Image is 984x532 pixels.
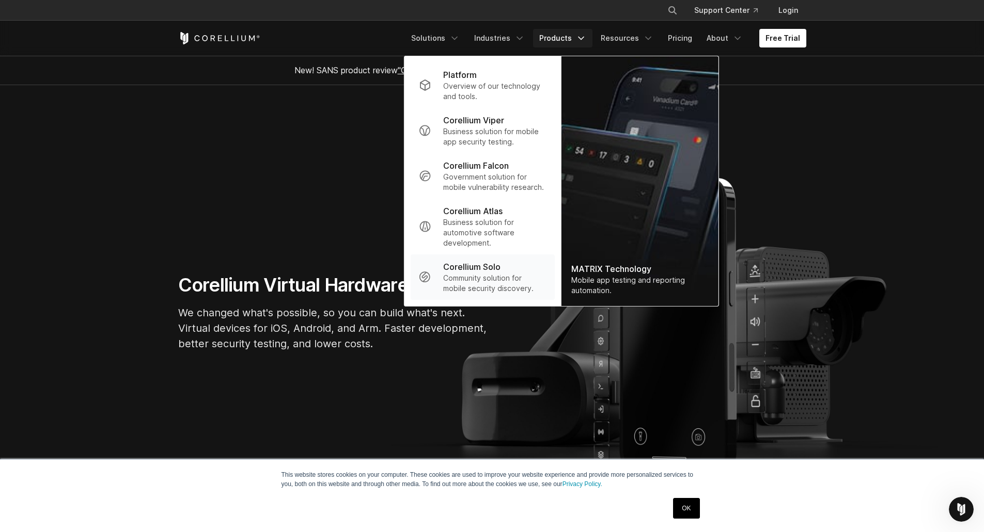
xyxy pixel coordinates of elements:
[595,29,660,47] a: Resources
[443,172,546,192] p: Government solution for mobile vulnerability research.
[571,263,708,275] div: MATRIX Technology
[561,56,718,306] img: Matrix_WebNav_1x
[759,29,806,47] a: Free Trial
[443,205,503,217] p: Corellium Atlas
[410,199,554,254] a: Corellium Atlas Business solution for automotive software development.
[443,273,546,294] p: Community solution for mobile security discovery.
[443,261,501,273] p: Corellium Solo
[533,29,592,47] a: Products
[468,29,531,47] a: Industries
[398,65,636,75] a: "Collaborative Mobile App Security Development and Analysis"
[405,29,806,47] div: Navigation Menu
[443,69,477,81] p: Platform
[294,65,690,75] span: New! SANS product review now available.
[655,1,806,20] div: Navigation Menu
[663,1,682,20] button: Search
[561,56,718,306] a: MATRIX Technology Mobile app testing and reporting automation.
[443,126,546,147] p: Business solution for mobile app security testing.
[178,32,260,44] a: Corellium Home
[282,470,703,489] p: This website stores cookies on your computer. These cookies are used to improve your website expe...
[410,108,554,153] a: Corellium Viper Business solution for mobile app security testing.
[443,159,509,172] p: Corellium Falcon
[405,29,466,47] a: Solutions
[178,273,488,297] h1: Corellium Virtual Hardware
[443,217,546,248] p: Business solution for automotive software development.
[178,305,488,351] p: We changed what's possible, so you can build what's next. Virtual devices for iOS, Android, and A...
[410,62,554,108] a: Platform Overview of our technology and tools.
[673,498,699,519] a: OK
[443,114,504,126] p: Corellium Viper
[770,1,806,20] a: Login
[571,275,708,296] div: Mobile app testing and reporting automation.
[686,1,766,20] a: Support Center
[443,81,546,102] p: Overview of our technology and tools.
[410,153,554,199] a: Corellium Falcon Government solution for mobile vulnerability research.
[949,497,974,522] iframe: Intercom live chat
[662,29,698,47] a: Pricing
[410,254,554,300] a: Corellium Solo Community solution for mobile security discovery.
[700,29,749,47] a: About
[563,480,602,488] a: Privacy Policy.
